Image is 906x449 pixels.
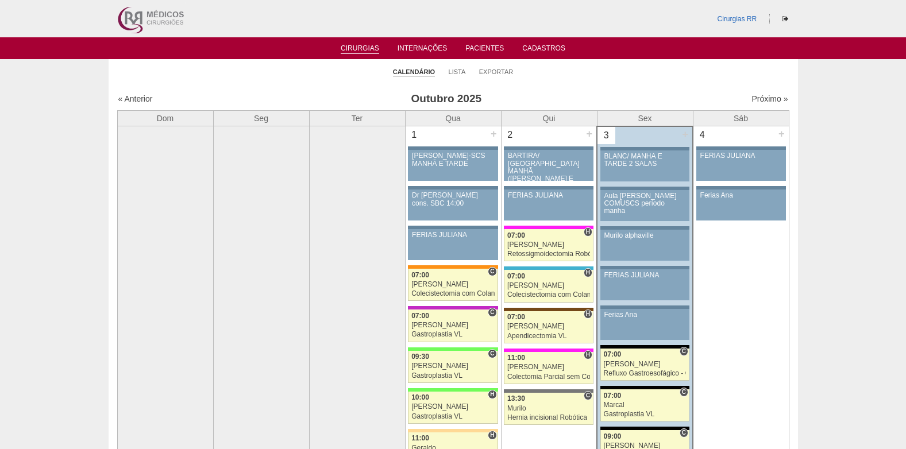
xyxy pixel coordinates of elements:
[504,311,593,343] a: H 07:00 [PERSON_NAME] Apendicectomia VL
[408,306,498,309] div: Key: Maria Braido
[507,323,590,330] div: [PERSON_NAME]
[522,44,565,56] a: Cadastros
[502,126,519,144] div: 2
[408,269,498,301] a: C 07:00 [PERSON_NAME] Colecistectomia com Colangiografia VL
[507,363,590,371] div: [PERSON_NAME]
[411,271,429,279] span: 07:00
[504,393,593,425] a: C 13:30 Murilo Hernia incisional Robótica
[504,308,593,311] div: Key: Santa Joana
[508,192,589,199] div: FERIAS JULIANA
[597,127,615,144] div: 3
[504,189,593,220] a: FERIAS JULIANA
[488,308,496,317] span: Consultório
[507,354,525,362] span: 11:00
[507,405,590,412] div: Murilo
[412,192,494,207] div: Dr [PERSON_NAME] cons. SBC 14:00
[600,230,689,261] a: Murilo alphaville
[309,110,405,126] th: Ter
[408,189,498,220] a: Dr [PERSON_NAME] cons. SBC 14:00
[782,16,788,22] i: Sair
[600,266,689,269] div: Key: Aviso
[411,312,429,320] span: 07:00
[584,309,592,319] span: Hospital
[488,349,496,358] span: Consultório
[696,186,786,189] div: Key: Aviso
[600,269,689,300] a: FERIAS JULIANA
[465,44,504,56] a: Pacientes
[604,411,687,418] div: Gastroplastia VL
[398,44,448,56] a: Internações
[411,393,429,401] span: 10:00
[504,266,593,270] div: Key: Neomater
[405,110,501,126] th: Qua
[584,227,592,237] span: Hospital
[507,414,590,421] div: Hernia incisional Robótica
[717,15,757,23] a: Cirurgias RR
[507,313,525,321] span: 07:00
[117,110,213,126] th: Dom
[412,231,494,239] div: FERIAS JULIANA
[600,309,689,340] a: Ferias Ana
[412,152,494,167] div: [PERSON_NAME]-SCS MANHÃ E TARDE
[408,347,498,351] div: Key: Brasil
[411,362,495,370] div: [PERSON_NAME]
[507,241,590,249] div: [PERSON_NAME]
[504,229,593,261] a: H 07:00 [PERSON_NAME] Retossigmoidectomia Robótica
[411,281,495,288] div: [PERSON_NAME]
[604,361,687,368] div: [PERSON_NAME]
[680,428,688,438] span: Consultório
[584,126,594,141] div: +
[507,291,590,299] div: Colecistectomia com Colangiografia VL
[751,94,788,103] a: Próximo »
[213,110,309,126] th: Seg
[600,349,689,381] a: C 07:00 [PERSON_NAME] Refluxo Gastroesofágico - Cirurgia VL
[604,272,686,279] div: FERIAS JULIANA
[408,186,498,189] div: Key: Aviso
[118,94,153,103] a: « Anterior
[507,373,590,381] div: Colectomia Parcial sem Colostomia VL
[604,401,687,409] div: Marcal
[597,110,693,126] th: Sex
[696,146,786,150] div: Key: Aviso
[600,386,689,389] div: Key: Blanc
[700,152,782,160] div: FERIAS JULIANA
[507,332,590,340] div: Apendicectomia VL
[411,331,495,338] div: Gastroplastia VL
[604,153,686,168] div: BLANC/ MANHÃ E TARDE 2 SALAS
[408,392,498,424] a: H 10:00 [PERSON_NAME] Gastroplastia VL
[600,389,689,421] a: C 07:00 Marcal Gastroplastia VL
[411,290,495,297] div: Colecistectomia com Colangiografia VL
[600,427,689,430] div: Key: Blanc
[693,110,789,126] th: Sáb
[411,372,495,380] div: Gastroplastia VL
[507,394,525,402] span: 13:30
[693,126,711,144] div: 4
[600,305,689,309] div: Key: Aviso
[600,345,689,349] div: Key: Blanc
[411,413,495,420] div: Gastroplastia VL
[604,370,687,377] div: Refluxo Gastroesofágico - Cirurgia VL
[488,431,496,440] span: Hospital
[408,150,498,181] a: [PERSON_NAME]-SCS MANHÃ E TARDE
[777,126,787,141] div: +
[604,432,622,440] span: 09:00
[411,353,429,361] span: 09:30
[507,272,525,280] span: 07:00
[393,68,435,76] a: Calendário
[604,311,686,319] div: Ferias Ana
[680,388,688,397] span: Consultório
[507,250,590,258] div: Retossigmoidectomia Robótica
[604,192,686,215] div: Aula [PERSON_NAME] COMUSCS período manha
[504,349,593,352] div: Key: Pro Matre
[604,392,622,400] span: 07:00
[508,152,589,198] div: BARTIRA/ [GEOGRAPHIC_DATA] MANHÃ ([PERSON_NAME] E ANA)/ SANTA JOANA -TARDE
[507,231,525,239] span: 07:00
[408,351,498,383] a: C 09:30 [PERSON_NAME] Gastroplastia VL
[600,150,689,181] a: BLANC/ MANHÃ E TARDE 2 SALAS
[411,322,495,329] div: [PERSON_NAME]
[584,268,592,277] span: Hospital
[488,390,496,399] span: Hospital
[504,270,593,302] a: H 07:00 [PERSON_NAME] Colecistectomia com Colangiografia VL
[600,187,689,190] div: Key: Aviso
[696,150,786,181] a: FERIAS JULIANA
